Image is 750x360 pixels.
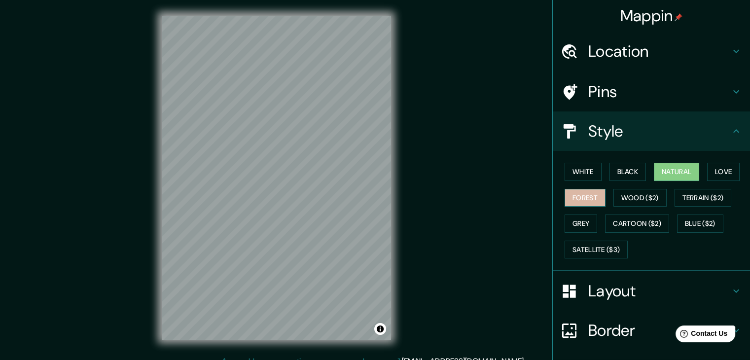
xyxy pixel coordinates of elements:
button: Natural [654,163,699,181]
h4: Layout [588,281,730,301]
button: Wood ($2) [613,189,667,207]
h4: Border [588,321,730,340]
h4: Style [588,121,730,141]
button: Toggle attribution [374,323,386,335]
button: Black [609,163,646,181]
button: Forest [565,189,606,207]
button: Cartoon ($2) [605,215,669,233]
div: Pins [553,72,750,111]
div: Style [553,111,750,151]
iframe: Help widget launcher [662,322,739,349]
div: Layout [553,271,750,311]
button: Grey [565,215,597,233]
div: Border [553,311,750,350]
h4: Location [588,41,730,61]
button: Terrain ($2) [675,189,732,207]
button: Satellite ($3) [565,241,628,259]
button: White [565,163,602,181]
button: Love [707,163,740,181]
div: Location [553,32,750,71]
button: Blue ($2) [677,215,723,233]
h4: Mappin [620,6,683,26]
img: pin-icon.png [675,13,682,21]
canvas: Map [162,16,391,340]
h4: Pins [588,82,730,102]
